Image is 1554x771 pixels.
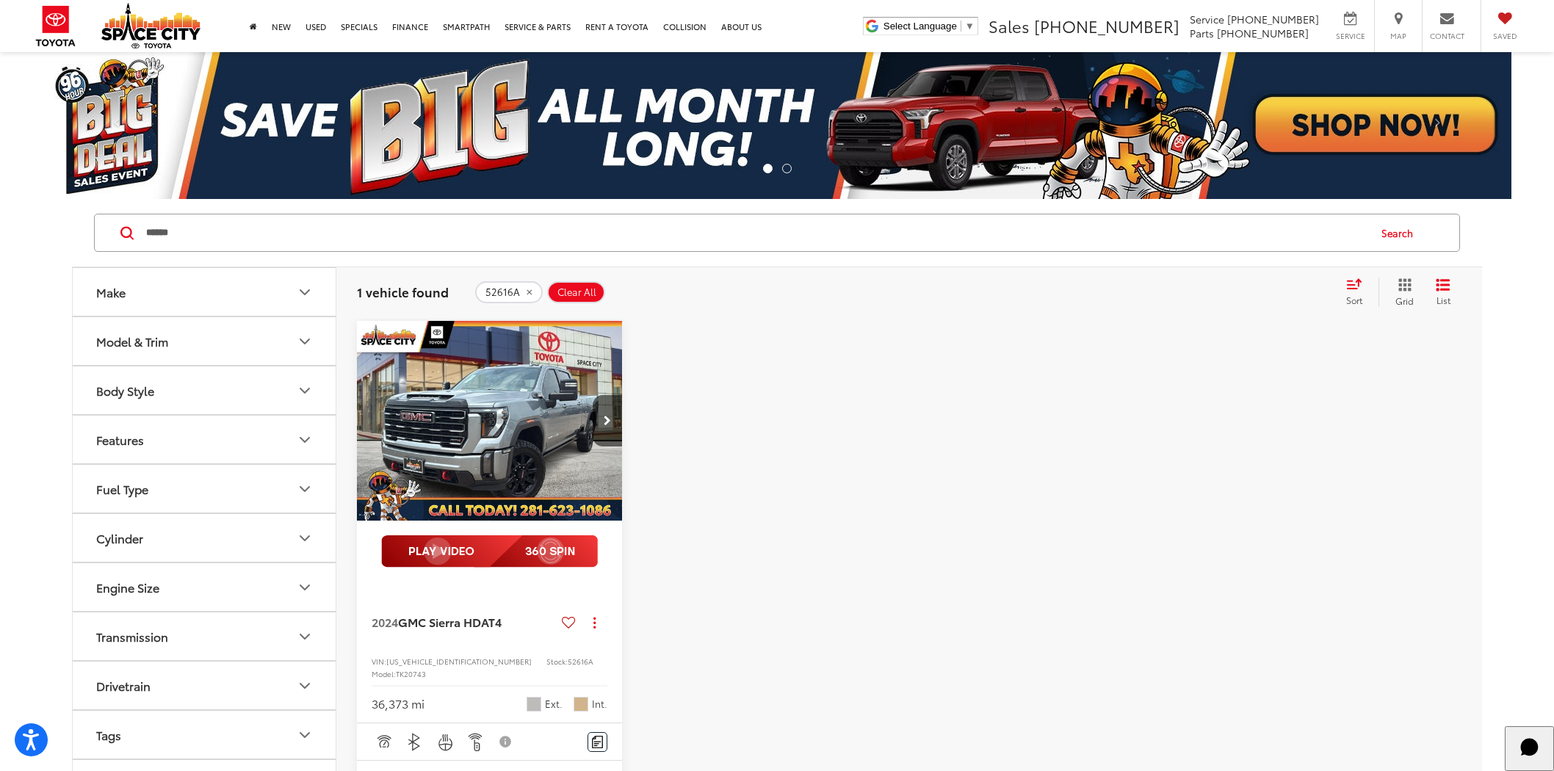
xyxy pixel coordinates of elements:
[296,333,314,350] div: Model & Trim
[466,733,485,751] img: Remote Start
[405,733,424,751] img: Bluetooth®
[1367,214,1434,251] button: Search
[96,531,143,545] div: Cylinder
[101,3,200,48] img: Space City Toyota
[593,617,596,629] span: dropdown dots
[73,612,337,660] button: TransmissionTransmission
[372,614,556,630] a: 2024GMC Sierra HDAT4
[296,480,314,498] div: Fuel Type
[588,732,607,752] button: Comments
[1436,294,1450,306] span: List
[145,215,1367,250] input: Search by Make, Model, or Keyword
[1034,14,1179,37] span: [PHONE_NUMBER]
[356,321,624,521] a: 2024 GMC Sierra HD AT42024 GMC Sierra HD AT42024 GMC Sierra HD AT42024 GMC Sierra HD AT4
[96,285,126,299] div: Make
[989,14,1030,37] span: Sales
[372,656,386,667] span: VIN:
[381,535,598,568] img: full motion video
[73,711,337,759] button: TagsTags
[1339,278,1378,307] button: Select sort value
[73,416,337,463] button: FeaturesFeatures
[1430,31,1464,41] span: Contact
[296,529,314,547] div: Cylinder
[372,695,424,712] div: 36,373 mi
[296,283,314,301] div: Make
[481,613,502,630] span: AT4
[296,677,314,695] div: Drivetrain
[296,726,314,744] div: Tags
[386,656,532,667] span: [US_VEHICLE_IDENTIFICATION_NUMBER]
[546,656,568,667] span: Stock:
[1395,294,1414,307] span: Grid
[357,283,449,300] span: 1 vehicle found
[1378,278,1425,307] button: Grid View
[43,52,1511,199] img: Big Deal Sales Event
[1346,294,1362,306] span: Sort
[375,733,393,751] img: Adaptive Cruise Control
[1217,26,1309,40] span: [PHONE_NUMBER]
[96,432,144,446] div: Features
[372,613,398,630] span: 2024
[73,662,337,709] button: DrivetrainDrivetrain
[96,580,159,594] div: Engine Size
[592,697,607,711] span: Int.
[1334,31,1367,41] span: Service
[296,431,314,449] div: Features
[475,281,543,303] button: remove 52616A
[574,697,588,712] span: Tan
[73,317,337,365] button: Model & TrimModel & Trim
[96,334,168,348] div: Model & Trim
[883,21,975,32] a: Select Language​
[73,465,337,513] button: Fuel TypeFuel Type
[1511,728,1549,767] svg: Start Chat
[494,726,518,757] button: View Disclaimer
[568,656,593,667] span: 52616A
[1190,12,1224,26] span: Service
[1227,12,1319,26] span: [PHONE_NUMBER]
[396,668,426,679] span: TK20743
[485,286,520,298] span: 52616A
[582,609,607,635] button: Actions
[372,668,396,679] span: Model:
[356,321,624,521] img: 2024 GMC Sierra HD AT4
[96,383,154,397] div: Body Style
[593,395,622,446] button: Next image
[296,382,314,399] div: Body Style
[73,563,337,611] button: Engine SizeEngine Size
[436,733,455,751] img: Heated Steering Wheel
[96,728,121,742] div: Tags
[296,579,314,596] div: Engine Size
[96,482,148,496] div: Fuel Type
[73,514,337,562] button: CylinderCylinder
[545,697,563,711] span: Ext.
[73,366,337,414] button: Body StyleBody Style
[73,268,337,316] button: MakeMake
[356,321,624,521] div: 2024 GMC Sierra HD AT4 0
[1382,31,1414,41] span: Map
[592,736,604,748] img: Comments
[398,613,481,630] span: GMC Sierra HD
[1425,278,1461,307] button: List View
[96,678,151,692] div: Drivetrain
[1190,26,1214,40] span: Parts
[527,697,541,712] span: Sterling Metallic
[96,629,168,643] div: Transmission
[1489,31,1521,41] span: Saved
[883,21,957,32] span: Select Language
[296,628,314,645] div: Transmission
[557,286,596,298] span: Clear All
[547,281,605,303] button: Clear All
[965,21,975,32] span: ▼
